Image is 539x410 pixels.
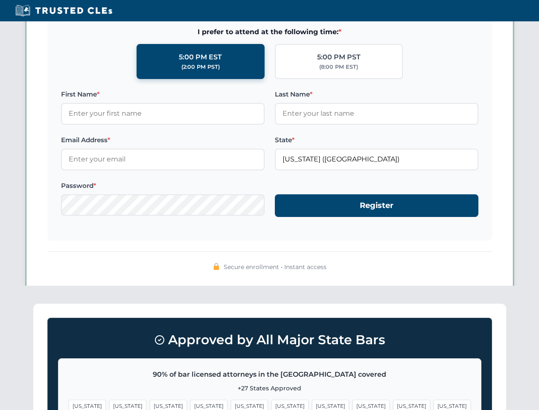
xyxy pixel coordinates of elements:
[61,26,478,38] span: I prefer to attend at the following time:
[61,181,265,191] label: Password
[275,149,478,170] input: Florida (FL)
[61,103,265,124] input: Enter your first name
[275,194,478,217] button: Register
[69,369,471,380] p: 90% of bar licensed attorneys in the [GEOGRAPHIC_DATA] covered
[275,89,478,100] label: Last Name
[275,135,478,145] label: State
[181,63,220,71] div: (2:00 PM PST)
[224,262,326,272] span: Secure enrollment • Instant access
[319,63,358,71] div: (8:00 PM EST)
[317,52,361,63] div: 5:00 PM PST
[275,103,478,124] input: Enter your last name
[58,328,481,351] h3: Approved by All Major State Bars
[69,384,471,393] p: +27 States Approved
[179,52,222,63] div: 5:00 PM EST
[61,149,265,170] input: Enter your email
[213,263,220,270] img: 🔒
[61,89,265,100] label: First Name
[13,4,115,17] img: Trusted CLEs
[61,135,265,145] label: Email Address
